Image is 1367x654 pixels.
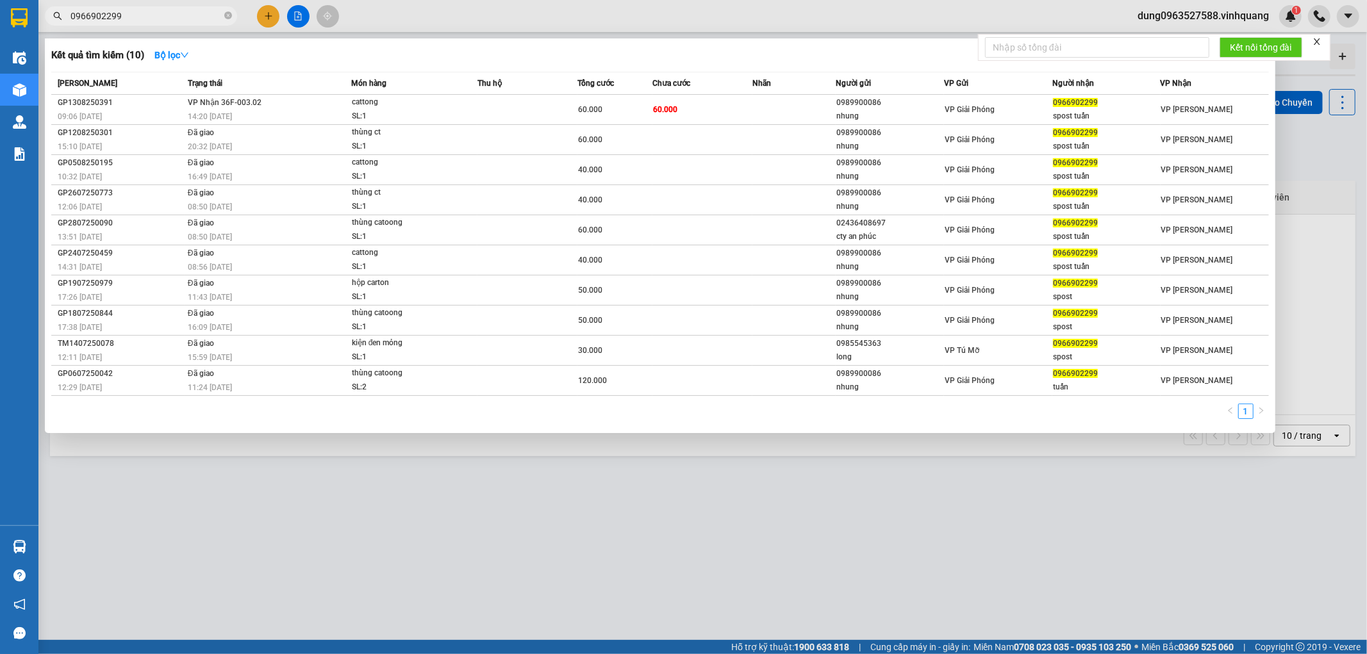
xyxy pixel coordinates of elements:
[352,366,448,380] div: thùng catoong
[836,247,943,260] div: 0989900086
[1053,200,1160,213] div: spost tuấn
[836,337,943,350] div: 0985545363
[1161,165,1233,174] span: VP [PERSON_NAME]
[1161,79,1192,88] span: VP Nhận
[352,260,448,274] div: SL: 1
[1161,225,1233,234] span: VP [PERSON_NAME]
[188,158,214,167] span: Đã giao
[578,286,602,295] span: 50.000
[1053,140,1160,153] div: spost tuấn
[578,256,602,265] span: 40.000
[58,323,102,332] span: 17:38 [DATE]
[752,79,771,88] span: Nhãn
[58,247,184,260] div: GP2407250459
[352,170,448,184] div: SL: 1
[144,45,199,65] button: Bộ lọcdown
[1053,218,1098,227] span: 0966902299
[577,79,614,88] span: Tổng cước
[352,110,448,124] div: SL: 1
[188,339,214,348] span: Đã giao
[1161,376,1233,385] span: VP [PERSON_NAME]
[13,569,26,582] span: question-circle
[1053,320,1160,334] div: spost
[188,98,261,107] span: VP Nhận 36F-003.02
[578,165,602,174] span: 40.000
[58,186,184,200] div: GP2607250773
[1161,346,1233,355] span: VP [PERSON_NAME]
[1053,309,1098,318] span: 0966902299
[352,140,448,154] div: SL: 1
[224,12,232,19] span: close-circle
[58,112,102,121] span: 09:06 [DATE]
[351,79,386,88] span: Món hàng
[836,320,943,334] div: nhung
[1257,407,1265,414] span: right
[13,598,26,610] span: notification
[58,353,102,362] span: 12:11 [DATE]
[1053,98,1098,107] span: 0966902299
[1053,128,1098,137] span: 0966902299
[188,188,214,197] span: Đã giao
[58,383,102,392] span: 12:29 [DATE]
[945,346,979,355] span: VP Tú Mỡ
[188,293,232,302] span: 11:43 [DATE]
[58,96,184,110] div: GP1308250391
[352,380,448,395] div: SL: 2
[1161,256,1233,265] span: VP [PERSON_NAME]
[1313,37,1321,46] span: close
[1053,380,1160,394] div: tuấn
[1254,404,1269,419] li: Next Page
[58,337,184,350] div: TM1407250078
[180,51,189,60] span: down
[1161,316,1233,325] span: VP [PERSON_NAME]
[653,105,677,114] span: 60.000
[1052,79,1094,88] span: Người nhận
[154,50,189,60] strong: Bộ lọc
[1227,407,1234,414] span: left
[836,200,943,213] div: nhung
[188,128,214,137] span: Đã giao
[578,316,602,325] span: 50.000
[836,186,943,200] div: 0989900086
[1053,369,1098,378] span: 0966902299
[477,79,502,88] span: Thu hộ
[352,350,448,364] div: SL: 1
[188,309,214,318] span: Đã giao
[13,147,26,161] img: solution-icon
[58,156,184,170] div: GP0508250195
[188,142,232,151] span: 20:32 [DATE]
[188,218,214,227] span: Đã giao
[836,110,943,123] div: nhung
[224,10,232,22] span: close-circle
[188,202,232,211] span: 08:50 [DATE]
[945,256,995,265] span: VP Giải Phóng
[1053,158,1098,167] span: 0966902299
[1053,290,1160,304] div: spost
[1053,279,1098,288] span: 0966902299
[945,316,995,325] span: VP Giải Phóng
[652,79,690,88] span: Chưa cước
[1220,37,1302,58] button: Kết nối tổng đài
[1238,404,1254,419] li: 1
[1161,135,1233,144] span: VP [PERSON_NAME]
[13,540,26,553] img: warehouse-icon
[13,83,26,97] img: warehouse-icon
[836,217,943,230] div: 02436408697
[578,376,607,385] span: 120.000
[836,96,943,110] div: 0989900086
[188,112,232,121] span: 14:20 [DATE]
[352,200,448,214] div: SL: 1
[945,165,995,174] span: VP Giải Phóng
[1223,404,1238,419] button: left
[352,246,448,260] div: cattong
[836,350,943,364] div: long
[352,276,448,290] div: hộp carton
[578,346,602,355] span: 30.000
[836,170,943,183] div: nhung
[945,376,995,385] span: VP Giải Phóng
[836,367,943,380] div: 0989900086
[945,225,995,234] span: VP Giải Phóng
[58,307,184,320] div: GP1807250844
[58,142,102,151] span: 15:10 [DATE]
[58,217,184,230] div: GP2807250090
